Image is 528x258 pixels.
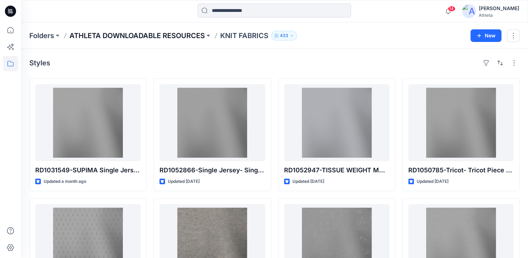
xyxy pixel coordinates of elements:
[462,4,476,18] img: avatar
[470,29,501,42] button: New
[408,84,514,161] a: RD1050785-Tricot- Tricot Piece Dye - Solid
[479,13,519,18] div: Athleta
[29,31,54,41] a: Folders
[29,59,50,67] h4: Styles
[284,165,389,175] p: RD1052947-TISSUE WEIGHT MODAL SPAN Piece Dye - Solid
[220,31,268,41] p: KNIT FABRICS
[44,178,86,185] p: Updated a month ago
[280,32,288,40] p: 433
[408,165,514,175] p: RD1050785-Tricot- Tricot Piece Dye - Solid
[479,4,519,13] div: [PERSON_NAME]
[284,84,389,161] a: RD1052947-TISSUE WEIGHT MODAL SPAN Piece Dye - Solid
[292,178,324,185] p: Updated [DATE]
[69,31,205,41] a: ATHLETA DOWNLOADABLE RESOURCES
[448,6,455,12] span: 14
[271,31,297,41] button: 433
[35,165,141,175] p: RD1031549-SUPIMA Single Jersey- Single Jersey Piece Dye - Solid Breathable Quick Dry Wicking
[417,178,448,185] p: Updated [DATE]
[168,178,200,185] p: Updated [DATE]
[159,84,265,161] a: RD1052866-Single Jersey- Single Jersey Piece Dye - Solid
[159,165,265,175] p: RD1052866-Single Jersey- Single Jersey Piece Dye - Solid
[35,84,141,161] a: RD1031549-SUPIMA Single Jersey- Single Jersey Piece Dye - Solid Breathable Quick Dry Wicking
